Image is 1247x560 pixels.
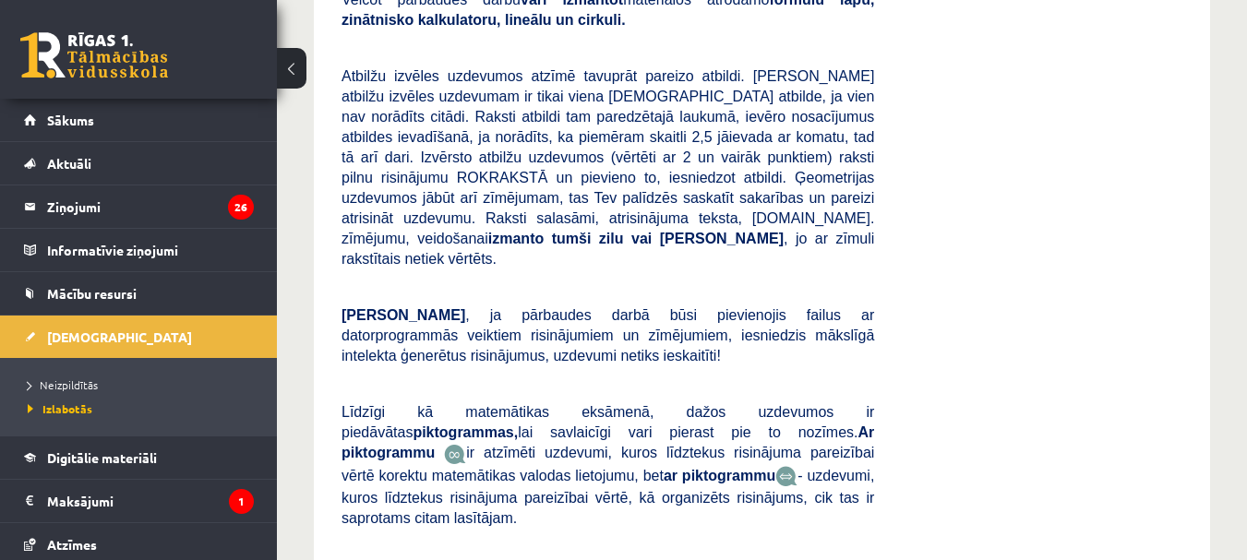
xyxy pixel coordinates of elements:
img: wKvN42sLe3LLwAAAABJRU5ErkJggg== [775,466,797,487]
i: 26 [228,195,254,220]
span: - uzdevumi, kuros līdztekus risinājuma pareizībai vērtē, kā organizēts risinājums, cik tas ir sap... [342,468,874,526]
span: Atzīmes [47,536,97,553]
legend: Informatīvie ziņojumi [47,229,254,271]
span: ir atzīmēti uzdevumi, kuros līdztekus risinājuma pareizībai vērtē korektu matemātikas valodas lie... [342,445,874,483]
span: Atbilžu izvēles uzdevumos atzīmē tavuprāt pareizo atbildi. [PERSON_NAME] atbilžu izvēles uzdevuma... [342,68,874,267]
span: Aktuāli [47,155,91,172]
span: , ja pārbaudes darbā būsi pievienojis failus ar datorprogrammās veiktiem risinājumiem un zīmējumi... [342,307,874,363]
span: Neizpildītās [28,377,98,392]
span: [PERSON_NAME] [342,307,465,323]
b: ar piktogrammu [664,468,775,483]
a: Informatīvie ziņojumi [24,229,254,271]
span: Izlabotās [28,401,92,416]
a: Ziņojumi26 [24,185,254,228]
a: Rīgas 1. Tālmācības vidusskola [20,32,168,78]
legend: Ziņojumi [47,185,254,228]
i: 1 [229,489,254,514]
a: [DEMOGRAPHIC_DATA] [24,316,254,358]
span: [DEMOGRAPHIC_DATA] [47,328,192,345]
b: izmanto [488,231,544,246]
img: JfuEzvunn4EvwAAAAASUVORK5CYII= [444,444,466,465]
span: Līdzīgi kā matemātikas eksāmenā, dažos uzdevumos ir piedāvātas lai savlaicīgi vari pierast pie to... [342,404,874,460]
legend: Maksājumi [47,480,254,522]
a: Digitālie materiāli [24,436,254,479]
a: Aktuāli [24,142,254,185]
a: Mācību resursi [24,272,254,315]
a: Sākums [24,99,254,141]
span: Mācību resursi [47,285,137,302]
a: Izlabotās [28,400,258,417]
b: tumši zilu vai [PERSON_NAME] [552,231,784,246]
span: Sākums [47,112,94,128]
b: piktogrammas, [413,424,518,440]
a: Maksājumi1 [24,480,254,522]
a: Neizpildītās [28,376,258,393]
span: Digitālie materiāli [47,449,157,466]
